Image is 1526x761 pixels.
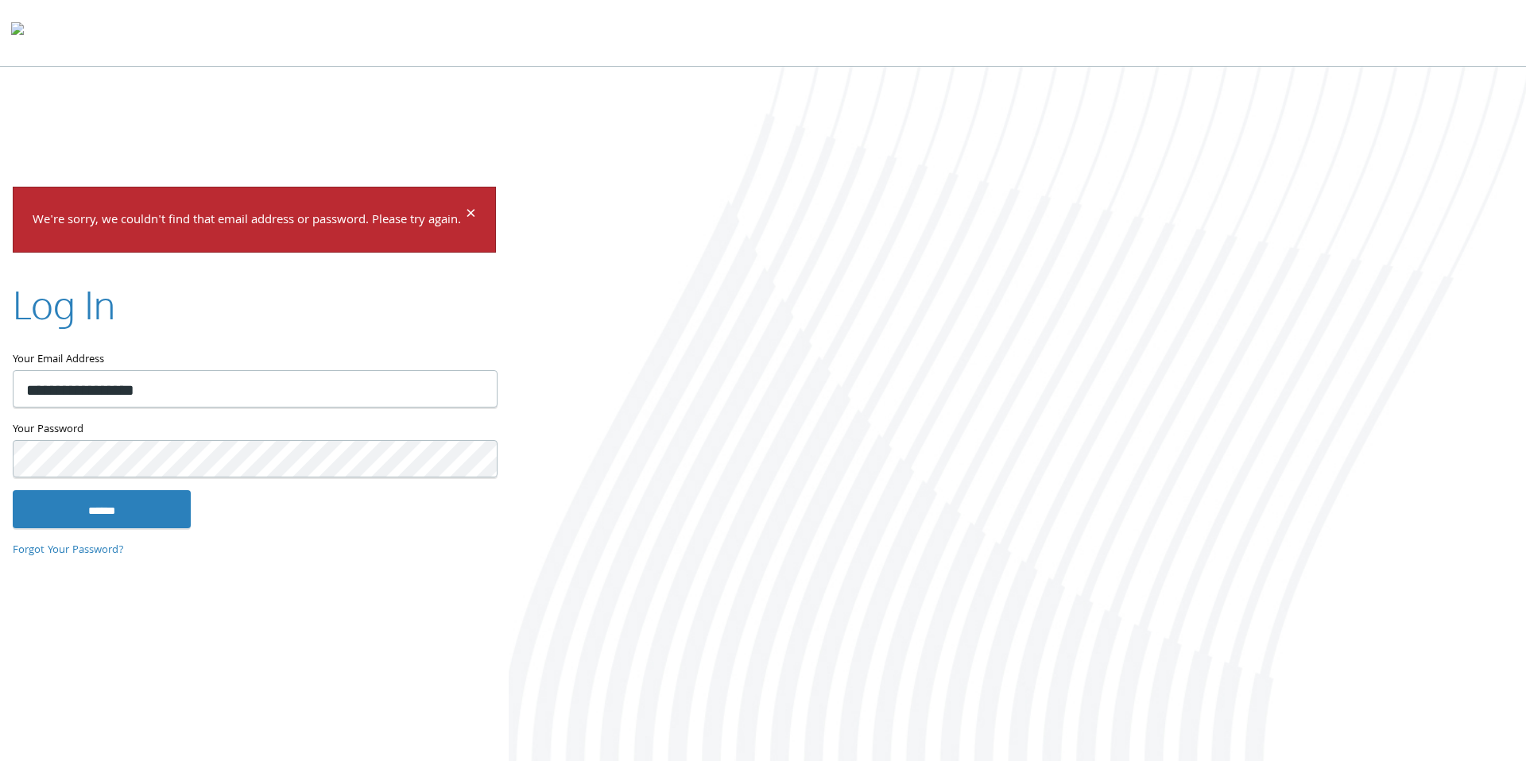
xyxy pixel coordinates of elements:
label: Your Password [13,420,496,440]
a: Forgot Your Password? [13,542,124,559]
img: todyl-logo-dark.svg [11,17,24,48]
p: We're sorry, we couldn't find that email address or password. Please try again. [33,210,463,233]
h2: Log In [13,278,115,331]
button: Dismiss alert [466,207,476,226]
span: × [466,200,476,231]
